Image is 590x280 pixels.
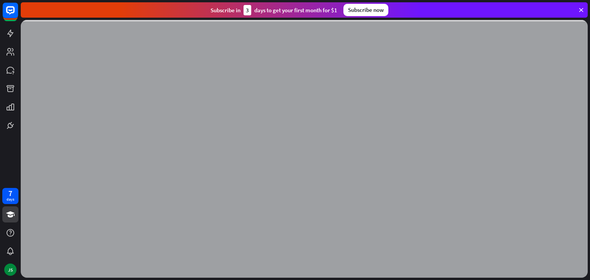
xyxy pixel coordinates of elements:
div: 7 [8,190,12,197]
a: 7 days [2,188,18,204]
div: 3 [244,5,251,15]
div: Subscribe in days to get your first month for $1 [210,5,337,15]
div: days [7,197,14,202]
div: Subscribe now [343,4,388,16]
div: JS [4,264,17,276]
